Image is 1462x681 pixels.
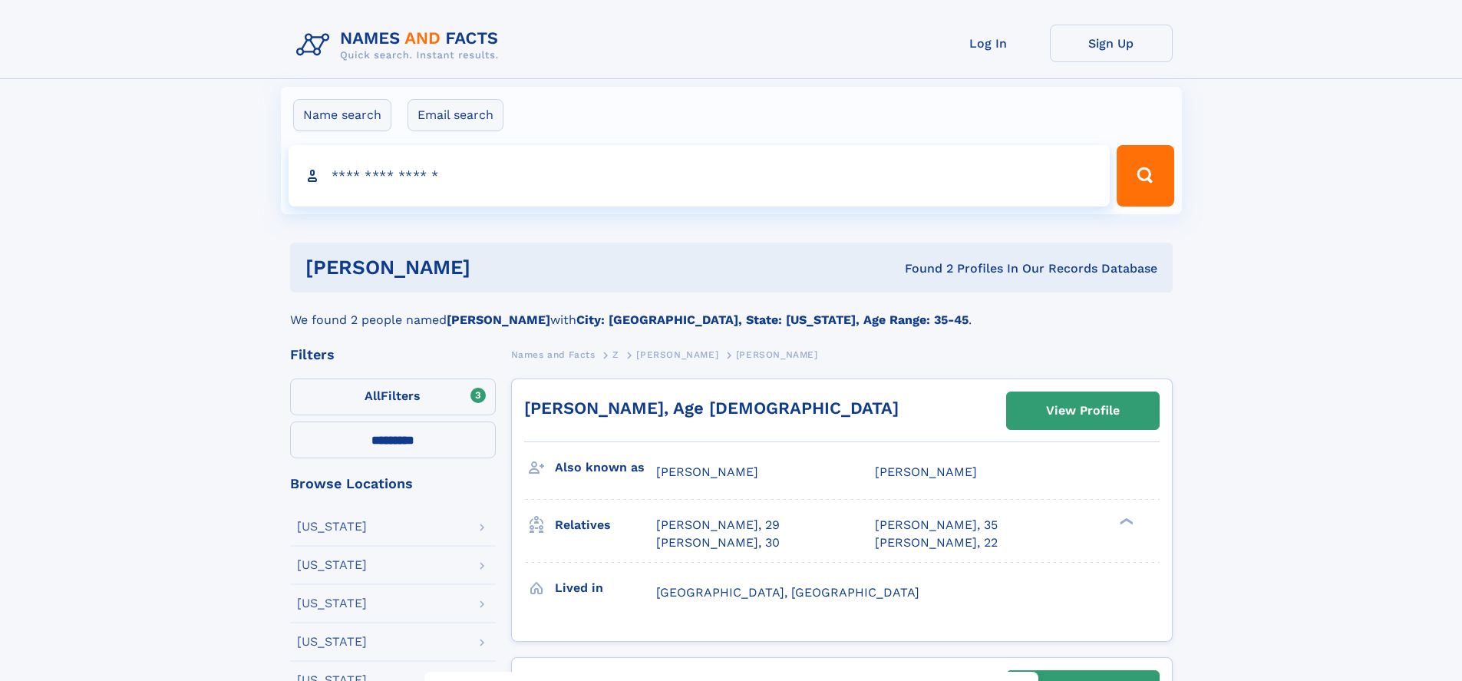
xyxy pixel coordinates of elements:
[511,345,596,364] a: Names and Facts
[656,464,758,479] span: [PERSON_NAME]
[1050,25,1173,62] a: Sign Up
[1007,392,1159,429] a: View Profile
[688,260,1157,277] div: Found 2 Profiles In Our Records Database
[555,455,656,481] h3: Also known as
[656,585,919,600] span: [GEOGRAPHIC_DATA], [GEOGRAPHIC_DATA]
[290,25,511,66] img: Logo Names and Facts
[612,345,619,364] a: Z
[297,597,367,610] div: [US_STATE]
[447,312,550,327] b: [PERSON_NAME]
[408,99,503,131] label: Email search
[290,348,496,362] div: Filters
[927,25,1050,62] a: Log In
[365,388,381,403] span: All
[555,512,656,538] h3: Relatives
[290,293,1173,329] div: We found 2 people named with .
[524,398,899,418] a: [PERSON_NAME], Age [DEMOGRAPHIC_DATA]
[636,349,718,360] span: [PERSON_NAME]
[875,517,998,534] a: [PERSON_NAME], 35
[305,258,688,277] h1: [PERSON_NAME]
[656,534,780,551] a: [PERSON_NAME], 30
[293,99,391,131] label: Name search
[612,349,619,360] span: Z
[290,379,496,415] label: Filters
[1046,393,1120,428] div: View Profile
[656,517,780,534] a: [PERSON_NAME], 29
[576,312,969,327] b: City: [GEOGRAPHIC_DATA], State: [US_STATE], Age Range: 35-45
[736,349,818,360] span: [PERSON_NAME]
[636,345,718,364] a: [PERSON_NAME]
[297,521,367,533] div: [US_STATE]
[875,464,977,479] span: [PERSON_NAME]
[1117,145,1173,207] button: Search Button
[297,559,367,571] div: [US_STATE]
[290,477,496,491] div: Browse Locations
[1116,517,1134,527] div: ❯
[875,534,998,551] a: [PERSON_NAME], 22
[289,145,1111,207] input: search input
[297,636,367,648] div: [US_STATE]
[555,575,656,601] h3: Lived in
